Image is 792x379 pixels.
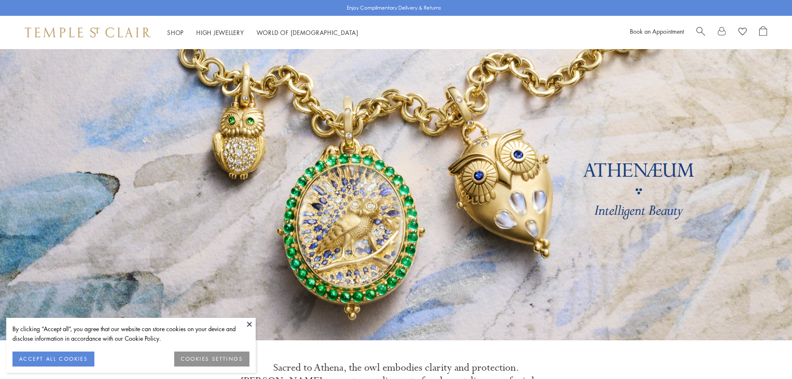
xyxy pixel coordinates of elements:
a: View Wishlist [738,26,747,39]
div: By clicking “Accept all”, you agree that our website can store cookies on your device and disclos... [12,324,249,343]
button: COOKIES SETTINGS [174,352,249,367]
nav: Main navigation [167,27,358,38]
img: Temple St. Clair [25,27,151,37]
a: Open Shopping Bag [759,26,767,39]
p: Enjoy Complimentary Delivery & Returns [347,4,441,12]
a: ShopShop [167,28,184,37]
iframe: Gorgias live chat messenger [750,340,784,371]
button: ACCEPT ALL COOKIES [12,352,94,367]
a: High JewelleryHigh Jewellery [196,28,244,37]
a: Book an Appointment [630,27,684,35]
a: Search [696,26,705,39]
a: World of [DEMOGRAPHIC_DATA]World of [DEMOGRAPHIC_DATA] [257,28,358,37]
